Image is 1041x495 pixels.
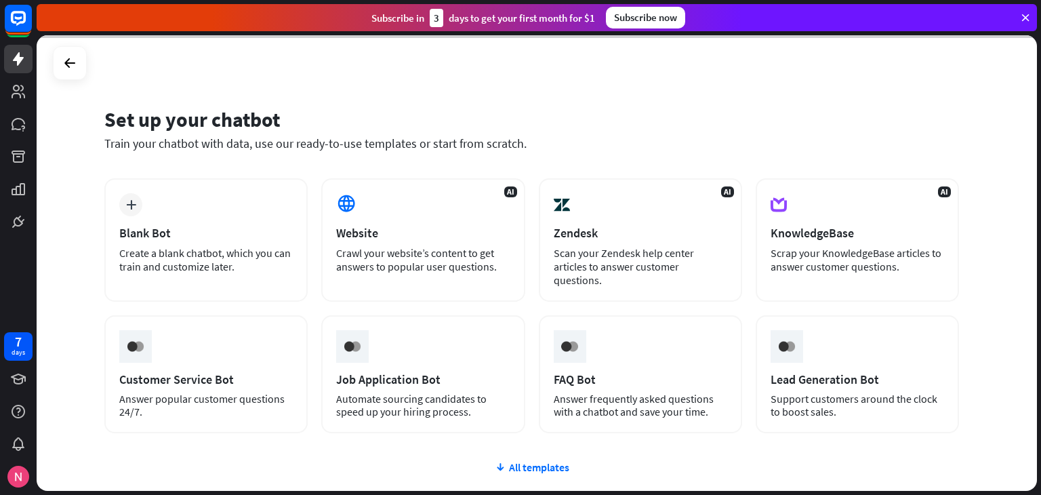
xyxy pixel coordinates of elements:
a: 7 days [4,332,33,361]
div: Subscribe in days to get your first month for $1 [371,9,595,27]
div: Subscribe now [606,7,685,28]
div: 3 [430,9,443,27]
div: days [12,348,25,357]
div: 7 [15,336,22,348]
